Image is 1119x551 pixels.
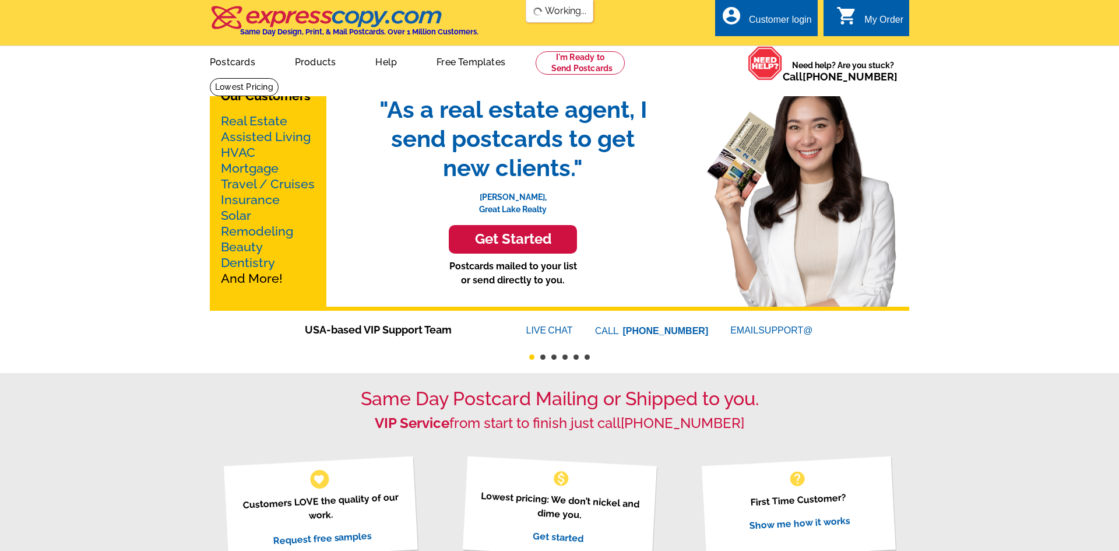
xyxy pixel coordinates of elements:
[540,355,546,360] button: 2 of 6
[864,15,903,31] div: My Order
[526,324,548,338] font: LIVE
[221,113,315,286] p: And More!
[533,7,543,16] img: loading...
[221,208,251,223] a: Solar
[532,530,583,544] a: Get started
[595,324,620,338] font: CALL
[367,183,659,216] p: [PERSON_NAME], Great Lake Realty
[551,355,557,360] button: 3 of 6
[749,515,850,531] a: Show me how it works
[221,177,315,191] a: Travel / Cruises
[305,322,491,338] span: USA-based VIP Support Team
[529,355,534,360] button: 1 of 6
[463,231,562,248] h3: Get Started
[623,326,709,336] a: [PHONE_NUMBER]
[836,5,857,26] i: shopping_cart
[552,469,571,488] span: monetization_on
[238,490,403,527] p: Customers LOVE the quality of our work.
[375,415,449,431] strong: VIP Service
[803,71,898,83] a: [PHONE_NUMBER]
[221,145,255,160] a: HVAC
[221,224,293,238] a: Remodeling
[221,240,263,254] a: Beauty
[367,259,659,287] p: Postcards mailed to your list or send directly to you.
[477,489,642,525] p: Lowest pricing: We don’t nickel and dime you.
[210,415,909,432] h2: from start to finish just call
[721,13,812,27] a: account_circle Customer login
[357,47,416,75] a: Help
[783,59,903,83] span: Need help? Are you stuck?
[221,129,311,144] a: Assisted Living
[748,46,783,80] img: help
[749,15,812,31] div: Customer login
[783,71,898,83] span: Call
[313,473,325,485] span: favorite
[221,255,275,270] a: Dentistry
[367,225,659,254] a: Get Started
[418,47,524,75] a: Free Templates
[221,114,287,128] a: Real Estate
[573,355,579,360] button: 5 of 6
[221,192,280,207] a: Insurance
[276,47,355,75] a: Products
[788,469,807,488] span: help
[240,27,478,36] h4: Same Day Design, Print, & Mail Postcards. Over 1 Million Customers.
[210,14,478,36] a: Same Day Design, Print, & Mail Postcards. Over 1 Million Customers.
[367,95,659,183] span: "As a real estate agent, I send postcards to get new clients."
[716,489,880,511] p: First Time Customer?
[585,355,590,360] button: 6 of 6
[721,5,742,26] i: account_circle
[210,388,909,410] h1: Same Day Postcard Mailing or Shipped to you.
[836,13,903,27] a: shopping_cart My Order
[272,530,372,546] a: Request free samples
[730,325,814,335] a: EMAILSUPPORT@
[526,325,573,335] a: LIVECHAT
[621,415,744,431] a: [PHONE_NUMBER]
[758,324,814,338] font: SUPPORT@
[562,355,568,360] button: 4 of 6
[191,47,274,75] a: Postcards
[221,161,279,176] a: Mortgage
